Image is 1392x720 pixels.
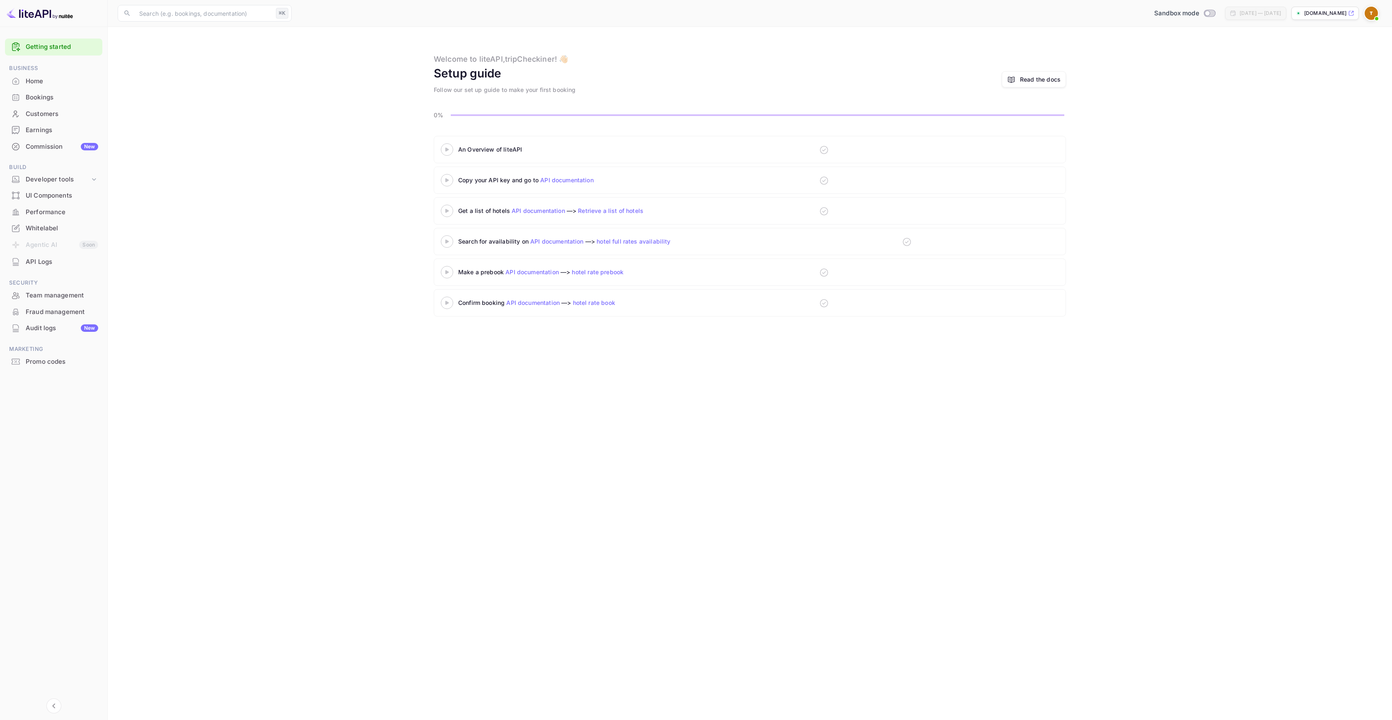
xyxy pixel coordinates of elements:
a: Getting started [26,42,98,52]
a: API documentation [506,299,560,306]
div: Whitelabel [26,224,98,233]
div: Whitelabel [5,220,102,237]
a: Audit logsNew [5,320,102,336]
div: New [81,324,98,332]
a: Bookings [5,89,102,105]
a: API documentation [505,268,559,275]
div: Commission [26,142,98,152]
div: Bookings [26,93,98,102]
a: Performance [5,204,102,220]
div: Team management [26,291,98,300]
a: Retrieve a list of hotels [578,207,643,214]
div: Bookings [5,89,102,106]
div: Fraud management [26,307,98,317]
a: Read the docs [1020,75,1061,84]
a: UI Components [5,188,102,203]
span: Sandbox mode [1154,9,1199,18]
div: Earnings [26,126,98,135]
a: hotel rate prebook [572,268,623,275]
a: API documentation [530,238,584,245]
div: Make a prebook —> [458,268,665,276]
div: Home [26,77,98,86]
div: Get a list of hotels —> [458,206,665,215]
input: Search (e.g. bookings, documentation) [134,5,273,22]
a: Whitelabel [5,220,102,236]
a: Customers [5,106,102,121]
div: Switch to Production mode [1151,9,1218,18]
div: Developer tools [5,172,102,187]
div: Performance [26,208,98,217]
div: Developer tools [26,175,90,184]
span: Business [5,64,102,73]
div: UI Components [5,188,102,204]
div: Follow our set up guide to make your first booking [434,85,576,94]
div: Audit logs [26,324,98,333]
div: Promo codes [5,354,102,370]
div: API Logs [5,254,102,270]
div: Search for availability on —> [458,237,748,246]
a: Earnings [5,122,102,138]
div: New [81,143,98,150]
div: Setup guide [434,65,502,82]
a: Promo codes [5,354,102,369]
span: Build [5,163,102,172]
a: hotel rate book [573,299,615,306]
img: LiteAPI logo [7,7,73,20]
a: Fraud management [5,304,102,319]
a: Home [5,73,102,89]
div: An Overview of liteAPI [458,145,665,154]
a: hotel full rates availability [597,238,670,245]
span: Marketing [5,345,102,354]
div: Customers [5,106,102,122]
a: CommissionNew [5,139,102,154]
button: Collapse navigation [46,698,61,713]
p: [DOMAIN_NAME] [1304,10,1346,17]
div: UI Components [26,191,98,201]
div: Welcome to liteAPI, tripCheckiner ! 👋🏻 [434,53,568,65]
div: ⌘K [276,8,288,19]
div: API Logs [26,257,98,267]
div: Getting started [5,39,102,56]
span: Security [5,278,102,288]
div: Copy your API key and go to [458,176,665,184]
div: Customers [26,109,98,119]
p: 0% [434,111,448,119]
div: [DATE] — [DATE] [1240,10,1281,17]
div: Team management [5,288,102,304]
a: API documentation [540,176,594,184]
a: Team management [5,288,102,303]
div: Promo codes [26,357,98,367]
div: Confirm booking —> [458,298,665,307]
a: API documentation [512,207,565,214]
a: Read the docs [1002,71,1066,87]
div: CommissionNew [5,139,102,155]
a: API Logs [5,254,102,269]
div: Fraud management [5,304,102,320]
img: tripCheckiner [1365,7,1378,20]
